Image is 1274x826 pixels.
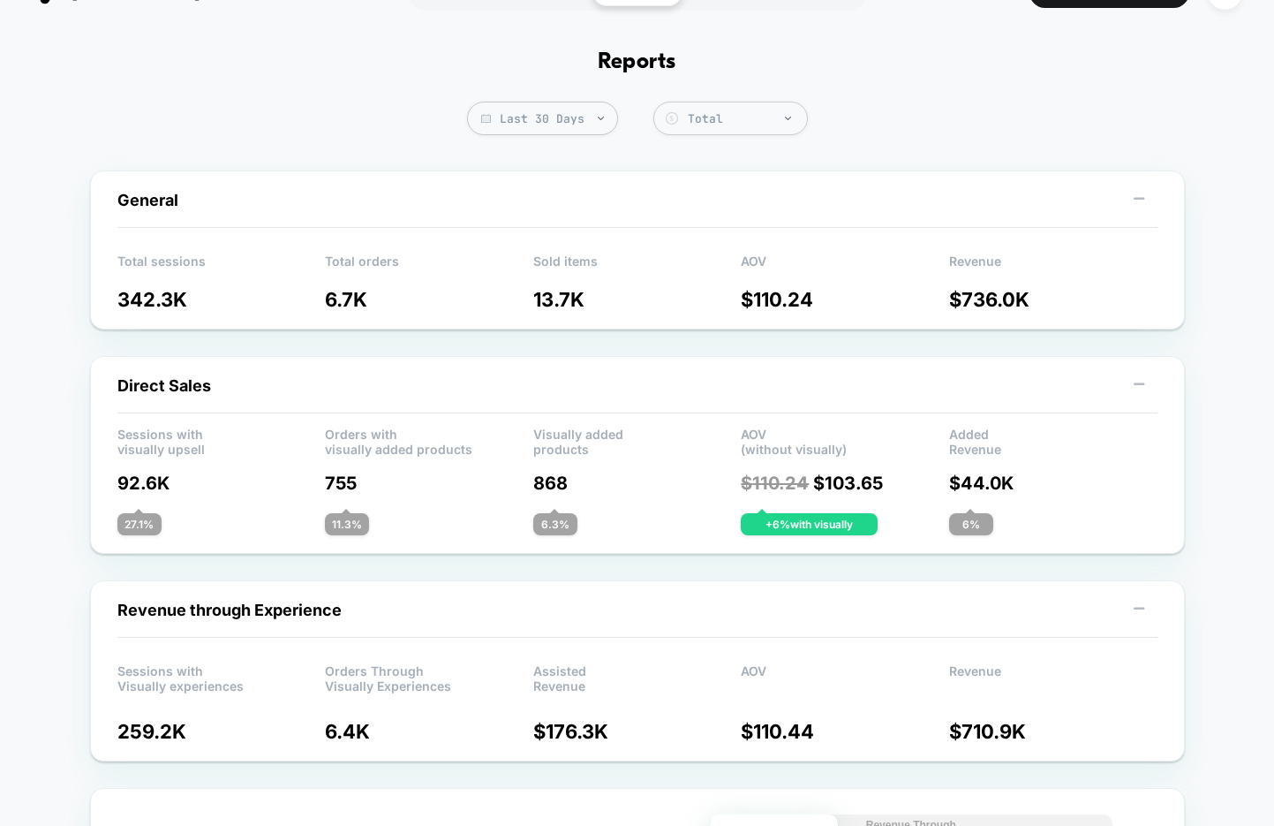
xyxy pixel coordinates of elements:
[325,254,533,280] p: Total orders
[117,720,326,743] p: 259.2K
[117,376,211,395] span: Direct Sales
[467,102,618,135] span: Last 30 Days
[949,473,1157,494] p: $ 44.0K
[741,473,809,494] span: $ 110.24
[741,427,949,453] p: AOV (without visually)
[741,513,878,535] div: + 6 % with visually
[949,254,1157,280] p: Revenue
[741,288,949,311] p: $ 110.24
[741,663,949,690] p: AOV
[325,427,533,453] p: Orders with visually added products
[533,513,577,535] div: 6.3 %
[117,663,326,690] p: Sessions with Visually experiences
[533,427,742,453] p: Visually added products
[117,254,326,280] p: Total sessions
[533,473,742,494] p: 868
[325,720,533,743] p: 6.4K
[741,473,949,494] p: $ 103.65
[533,288,742,311] p: 13.7K
[669,114,674,123] tspan: $
[325,473,533,494] p: 755
[741,720,949,743] p: $ 110.44
[949,663,1157,690] p: Revenue
[949,513,993,535] div: 6 %
[117,191,178,209] span: General
[117,288,326,311] p: 342.3K
[533,254,742,280] p: Sold items
[325,288,533,311] p: 6.7K
[949,720,1157,743] p: $ 710.9K
[117,473,326,494] p: 92.6K
[598,49,675,75] h1: Reports
[117,601,342,619] span: Revenue through Experience
[533,663,742,690] p: Assisted Revenue
[949,288,1157,311] p: $ 736.0K
[325,663,533,690] p: Orders Through Visually Experiences
[325,513,369,535] div: 11.3 %
[533,720,742,743] p: $ 176.3K
[117,427,326,453] p: Sessions with visually upsell
[785,117,791,120] img: end
[598,117,604,120] img: end
[117,513,162,535] div: 27.1 %
[688,111,798,126] div: Total
[481,114,491,123] img: calendar
[949,427,1157,453] p: Added Revenue
[741,254,949,280] p: AOV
